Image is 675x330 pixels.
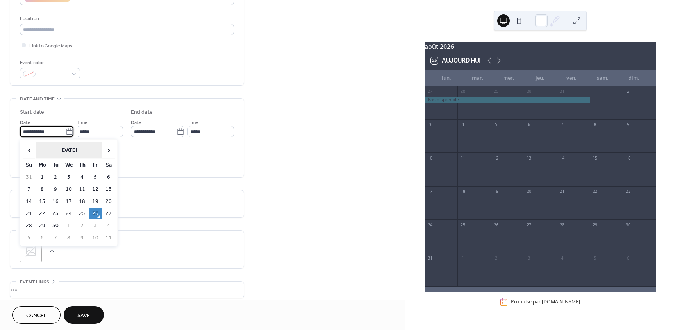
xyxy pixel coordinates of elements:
[493,88,499,94] div: 29
[525,70,556,86] div: jeu.
[89,196,102,207] td: 19
[36,142,102,159] th: [DATE]
[36,184,48,195] td: 8
[427,188,433,194] div: 17
[526,222,532,228] div: 27
[62,232,75,244] td: 8
[460,222,466,228] div: 25
[493,122,499,127] div: 5
[131,108,153,117] div: End date
[187,118,198,127] span: Time
[556,70,587,86] div: ven.
[62,208,75,219] td: 24
[12,306,61,324] a: Cancel
[102,220,115,231] td: 4
[49,208,62,219] td: 23
[77,118,87,127] span: Time
[427,222,433,228] div: 24
[559,188,565,194] div: 21
[431,70,462,86] div: lun.
[26,312,47,320] span: Cancel
[23,160,35,171] th: Su
[526,255,532,261] div: 3
[625,122,631,127] div: 9
[23,208,35,219] td: 21
[592,222,598,228] div: 29
[559,222,565,228] div: 28
[62,196,75,207] td: 17
[49,172,62,183] td: 2
[89,220,102,231] td: 3
[10,282,244,298] div: •••
[76,172,88,183] td: 4
[102,184,115,195] td: 13
[493,222,499,228] div: 26
[36,232,48,244] td: 6
[592,188,598,194] div: 22
[625,255,631,261] div: 6
[427,122,433,127] div: 3
[103,142,114,158] span: ›
[592,255,598,261] div: 5
[20,95,55,103] span: Date and time
[559,88,565,94] div: 31
[49,220,62,231] td: 30
[23,142,35,158] span: ‹
[36,220,48,231] td: 29
[542,299,580,305] a: [DOMAIN_NAME]
[89,184,102,195] td: 12
[36,196,48,207] td: 15
[526,155,532,161] div: 13
[625,188,631,194] div: 23
[89,160,102,171] th: Fr
[76,160,88,171] th: Th
[427,255,433,261] div: 31
[511,299,580,305] div: Propulsé par
[493,155,499,161] div: 12
[462,70,493,86] div: mar.
[23,196,35,207] td: 14
[428,55,484,66] button: 26Aujourd'hui
[20,118,30,127] span: Date
[23,184,35,195] td: 7
[20,59,79,67] div: Event color
[460,88,466,94] div: 28
[49,160,62,171] th: Tu
[20,14,232,23] div: Location
[460,122,466,127] div: 4
[131,118,141,127] span: Date
[49,184,62,195] td: 9
[427,155,433,161] div: 10
[36,160,48,171] th: Mo
[102,196,115,207] td: 20
[427,88,433,94] div: 27
[625,222,631,228] div: 30
[592,88,598,94] div: 1
[89,172,102,183] td: 5
[76,196,88,207] td: 18
[102,208,115,219] td: 27
[89,208,102,219] td: 26
[23,232,35,244] td: 5
[23,172,35,183] td: 31
[460,155,466,161] div: 11
[493,255,499,261] div: 2
[20,240,42,262] div: ;
[592,155,598,161] div: 15
[62,160,75,171] th: We
[64,306,104,324] button: Save
[425,42,656,51] div: août 2026
[49,196,62,207] td: 16
[526,122,532,127] div: 6
[49,232,62,244] td: 7
[559,255,565,261] div: 4
[102,172,115,183] td: 6
[62,220,75,231] td: 1
[76,232,88,244] td: 9
[559,155,565,161] div: 14
[29,42,72,50] span: Link to Google Maps
[625,155,631,161] div: 16
[460,188,466,194] div: 18
[102,160,115,171] th: Sa
[77,312,90,320] span: Save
